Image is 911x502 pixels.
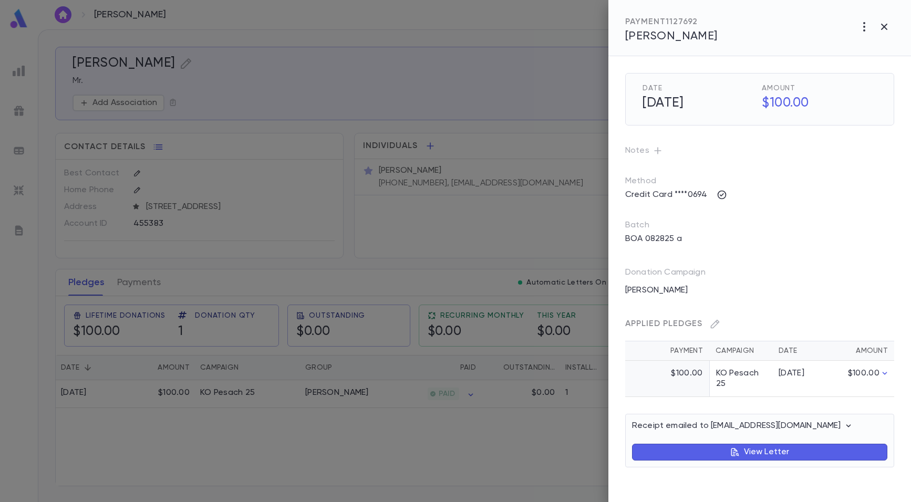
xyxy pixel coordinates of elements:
span: Amount [762,84,877,92]
td: $100.00 [825,361,894,397]
span: Applied Pledges [625,320,702,328]
p: BOA 082825 a [619,231,688,247]
div: PAYMENT 1127692 [625,17,718,27]
div: [PERSON_NAME] [619,282,751,299]
p: Notes [625,142,894,159]
th: Date [772,341,825,361]
h5: $100.00 [755,92,877,114]
p: Credit Card ****0694 [619,186,713,203]
p: View Letter [744,447,790,457]
button: View Letter [632,444,887,461]
p: Method [625,176,678,186]
th: Amount [825,341,894,361]
p: Receipt emailed to [EMAIL_ADDRESS][DOMAIN_NAME] [632,421,854,431]
h5: [DATE] [636,92,758,114]
span: Date [643,84,758,92]
td: $100.00 [625,361,709,397]
p: Batch [625,220,894,231]
th: Payment [625,341,709,361]
p: Donation Campaign [625,267,706,282]
th: Campaign [709,341,772,361]
td: KO Pesach 25 [709,361,772,397]
span: [PERSON_NAME] [625,30,718,42]
div: [DATE] [779,368,819,379]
